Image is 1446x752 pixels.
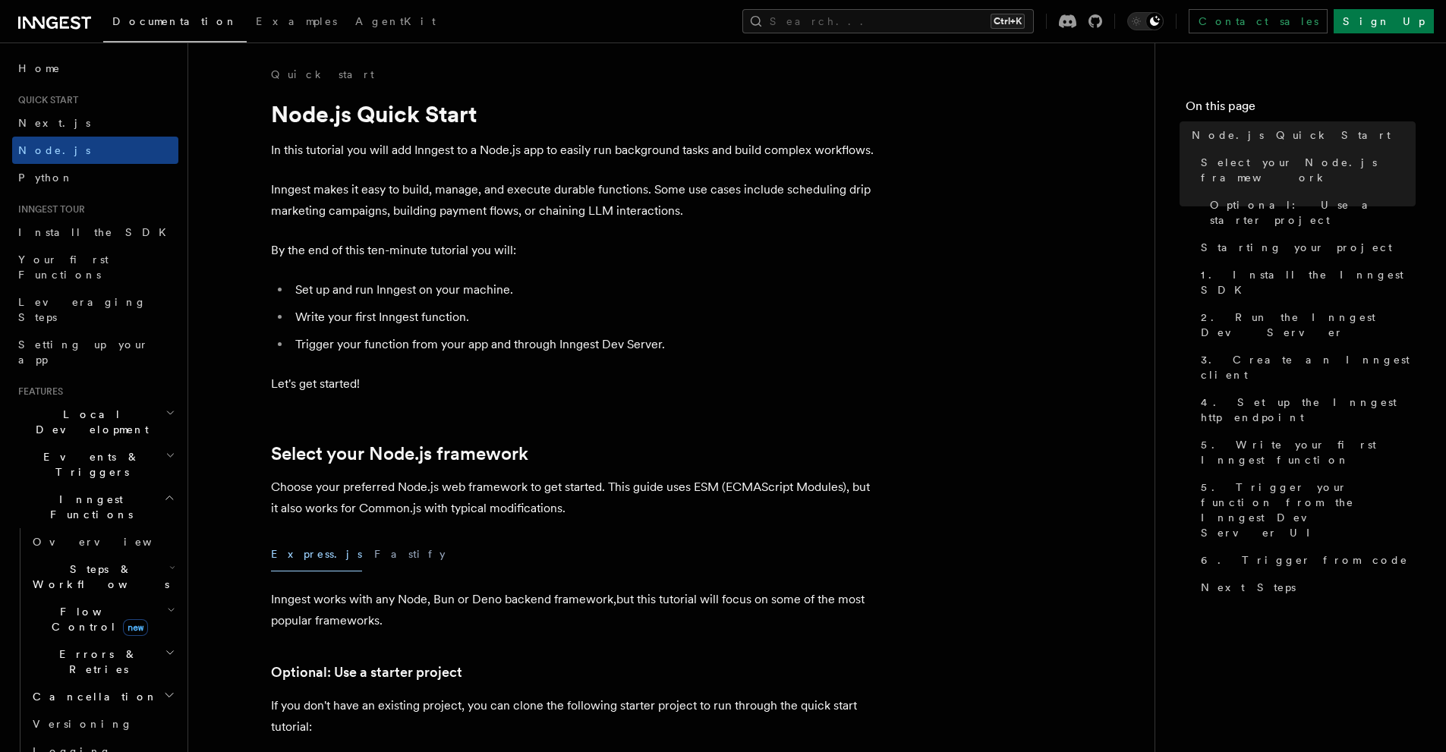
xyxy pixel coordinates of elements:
a: Select your Node.js framework [1195,149,1416,191]
span: Quick start [12,94,78,106]
li: Write your first Inngest function. [291,307,878,328]
a: Sign Up [1334,9,1434,33]
button: Errors & Retries [27,640,178,683]
button: Toggle dark mode [1127,12,1164,30]
h1: Node.js Quick Start [271,100,878,127]
span: Install the SDK [18,226,175,238]
a: AgentKit [346,5,445,41]
span: Next.js [18,117,90,129]
button: Steps & Workflows [27,555,178,598]
span: Events & Triggers [12,449,165,480]
span: Home [18,61,61,76]
span: 5. Write your first Inngest function [1201,437,1416,467]
a: 5. Trigger your function from the Inngest Dev Server UI [1195,474,1416,546]
span: Cancellation [27,689,158,704]
a: Optional: Use a starter project [1204,191,1416,234]
a: Starting your project [1195,234,1416,261]
span: Setting up your app [18,338,149,366]
span: Inngest tour [12,203,85,216]
a: Setting up your app [12,331,178,373]
p: Let's get started! [271,373,878,395]
span: Examples [256,15,337,27]
span: Node.js [18,144,90,156]
li: Trigger your function from your app and through Inngest Dev Server. [291,334,878,355]
p: Inngest works with any Node, Bun or Deno backend framework,but this tutorial will focus on some o... [271,589,878,631]
a: Contact sales [1189,9,1328,33]
a: 4. Set up the Inngest http endpoint [1195,389,1416,431]
span: Inngest Functions [12,492,164,522]
span: Flow Control [27,604,167,634]
p: Inngest makes it easy to build, manage, and execute durable functions. Some use cases include sch... [271,179,878,222]
a: Optional: Use a starter project [271,662,462,683]
a: Documentation [103,5,247,42]
button: Events & Triggers [12,443,178,486]
span: Features [12,385,63,398]
p: If you don't have an existing project, you can clone the following starter project to run through... [271,695,878,738]
span: Documentation [112,15,238,27]
span: Overview [33,536,189,548]
a: 1. Install the Inngest SDK [1195,261,1416,304]
span: 4. Set up the Inngest http endpoint [1201,395,1416,425]
button: Express.js [271,537,362,571]
kbd: Ctrl+K [991,14,1025,29]
span: Node.js Quick Start [1192,127,1391,143]
span: Local Development [12,407,165,437]
span: 1. Install the Inngest SDK [1201,267,1416,297]
a: Python [12,164,178,191]
span: AgentKit [355,15,436,27]
span: 5. Trigger your function from the Inngest Dev Server UI [1201,480,1416,540]
span: 3. Create an Inngest client [1201,352,1416,382]
span: 6. Trigger from code [1201,552,1408,568]
span: Select your Node.js framework [1201,155,1416,185]
span: 2. Run the Inngest Dev Server [1201,310,1416,340]
p: By the end of this ten-minute tutorial you will: [271,240,878,261]
h4: On this page [1186,97,1416,121]
span: Your first Functions [18,253,109,281]
p: In this tutorial you will add Inngest to a Node.js app to easily run background tasks and build c... [271,140,878,161]
a: 2. Run the Inngest Dev Server [1195,304,1416,346]
a: Overview [27,528,178,555]
a: Quick start [271,67,374,82]
a: Next.js [12,109,178,137]
a: Home [12,55,178,82]
a: 6. Trigger from code [1195,546,1416,574]
span: Optional: Use a starter project [1210,197,1416,228]
a: Install the SDK [12,219,178,246]
a: Your first Functions [12,246,178,288]
li: Set up and run Inngest on your machine. [291,279,878,300]
span: Steps & Workflows [27,562,169,592]
a: Versioning [27,710,178,738]
a: Examples [247,5,346,41]
span: new [123,619,148,636]
span: Leveraging Steps [18,296,146,323]
a: Select your Node.js framework [271,443,528,464]
a: 3. Create an Inngest client [1195,346,1416,389]
span: Versioning [33,718,133,730]
span: Starting your project [1201,240,1392,255]
p: Choose your preferred Node.js web framework to get started. This guide uses ESM (ECMAScript Modul... [271,477,878,519]
button: Search...Ctrl+K [742,9,1034,33]
button: Cancellation [27,683,178,710]
a: Next Steps [1195,574,1416,601]
button: Local Development [12,401,178,443]
a: Node.js Quick Start [1186,121,1416,149]
a: 5. Write your first Inngest function [1195,431,1416,474]
span: Python [18,171,74,184]
a: Node.js [12,137,178,164]
button: Fastify [374,537,446,571]
span: Errors & Retries [27,647,165,677]
a: Leveraging Steps [12,288,178,331]
button: Flow Controlnew [27,598,178,640]
span: Next Steps [1201,580,1296,595]
button: Inngest Functions [12,486,178,528]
